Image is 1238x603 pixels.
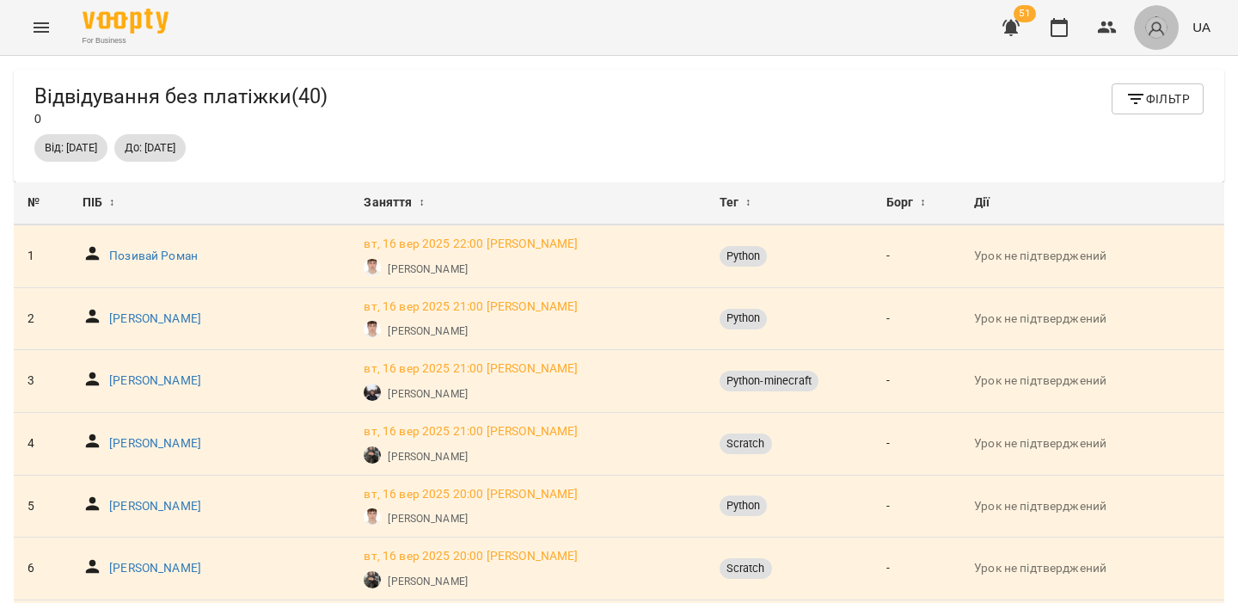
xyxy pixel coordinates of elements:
img: Перепечай Олег Ігорович [364,259,381,276]
button: UA [1186,11,1217,43]
img: avatar_s.png [1144,15,1168,40]
span: ↕ [109,193,114,213]
td: 3 [14,350,69,413]
p: Урок не підтверджений [974,498,1210,515]
span: For Business [83,35,169,46]
p: - [886,248,947,265]
span: Scratch [720,561,772,576]
p: Урок не підтверджений [974,372,1210,390]
span: Scratch [720,436,772,452]
a: [PERSON_NAME] [388,386,467,402]
button: Menu [21,7,62,48]
span: Python-minecraft [720,373,818,389]
a: Позивай Роман [109,248,198,265]
a: [PERSON_NAME] [109,560,201,577]
img: Перепечай Олег Ігорович [364,508,381,526]
img: Стаховська Анастасія Русланівна [364,571,381,588]
span: UA [1192,18,1210,36]
img: Перепечай Олег Ігорович [364,321,381,338]
a: [PERSON_NAME] [388,511,467,526]
a: [PERSON_NAME] [388,574,467,589]
img: Voopty Logo [83,9,169,34]
span: Тег [720,193,739,213]
span: 51 [1014,5,1036,22]
a: вт, 16 вер 2025 21:00 [PERSON_NAME] [364,298,578,316]
span: ↕ [420,193,425,213]
span: ↕ [920,193,925,213]
div: 0 [34,83,328,127]
a: [PERSON_NAME] [109,311,201,328]
span: Python [720,249,768,264]
td: 1 [14,225,69,287]
p: Урок не підтверджений [974,248,1210,265]
span: Борг [886,193,914,213]
img: Стаховська Анастасія Русланівна [364,446,381,464]
span: До: [DATE] [114,140,186,156]
p: - [886,560,947,577]
span: Від: [DATE] [34,140,107,156]
img: Садовський Ярослав Олександрович [364,384,381,401]
a: вт, 16 вер 2025 20:00 [PERSON_NAME] [364,486,578,503]
span: ПІБ [83,193,102,213]
button: Фільтр [1112,83,1204,114]
a: вт, 16 вер 2025 22:00 [PERSON_NAME] [364,236,578,253]
p: - [886,311,947,328]
p: Урок не підтверджений [974,560,1210,577]
div: № [28,193,55,213]
span: Заняття [364,193,412,213]
a: вт, 16 вер 2025 20:00 [PERSON_NAME] [364,548,578,565]
p: - [886,498,947,515]
div: Дії [974,193,1210,213]
a: вт, 16 вер 2025 21:00 [PERSON_NAME] [364,360,578,378]
td: 4 [14,413,69,476]
a: [PERSON_NAME] [388,449,467,465]
span: Python [720,311,768,326]
td: 6 [14,538,69,600]
p: Урок не підтверджений [974,435,1210,452]
p: Урок не підтверджений [974,311,1210,328]
a: [PERSON_NAME] [109,498,201,515]
p: - [886,435,947,452]
a: [PERSON_NAME] [388,262,467,277]
p: - [886,372,947,390]
span: Python [720,498,768,514]
a: [PERSON_NAME] [109,372,201,390]
a: [PERSON_NAME] [109,435,201,452]
td: 2 [14,287,69,350]
span: ↕ [745,193,751,213]
a: [PERSON_NAME] [388,323,467,339]
h5: Відвідування без платіжки ( 40 ) [34,83,328,110]
td: 5 [14,475,69,538]
a: вт, 16 вер 2025 21:00 [PERSON_NAME] [364,423,578,440]
span: Фільтр [1125,89,1190,109]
